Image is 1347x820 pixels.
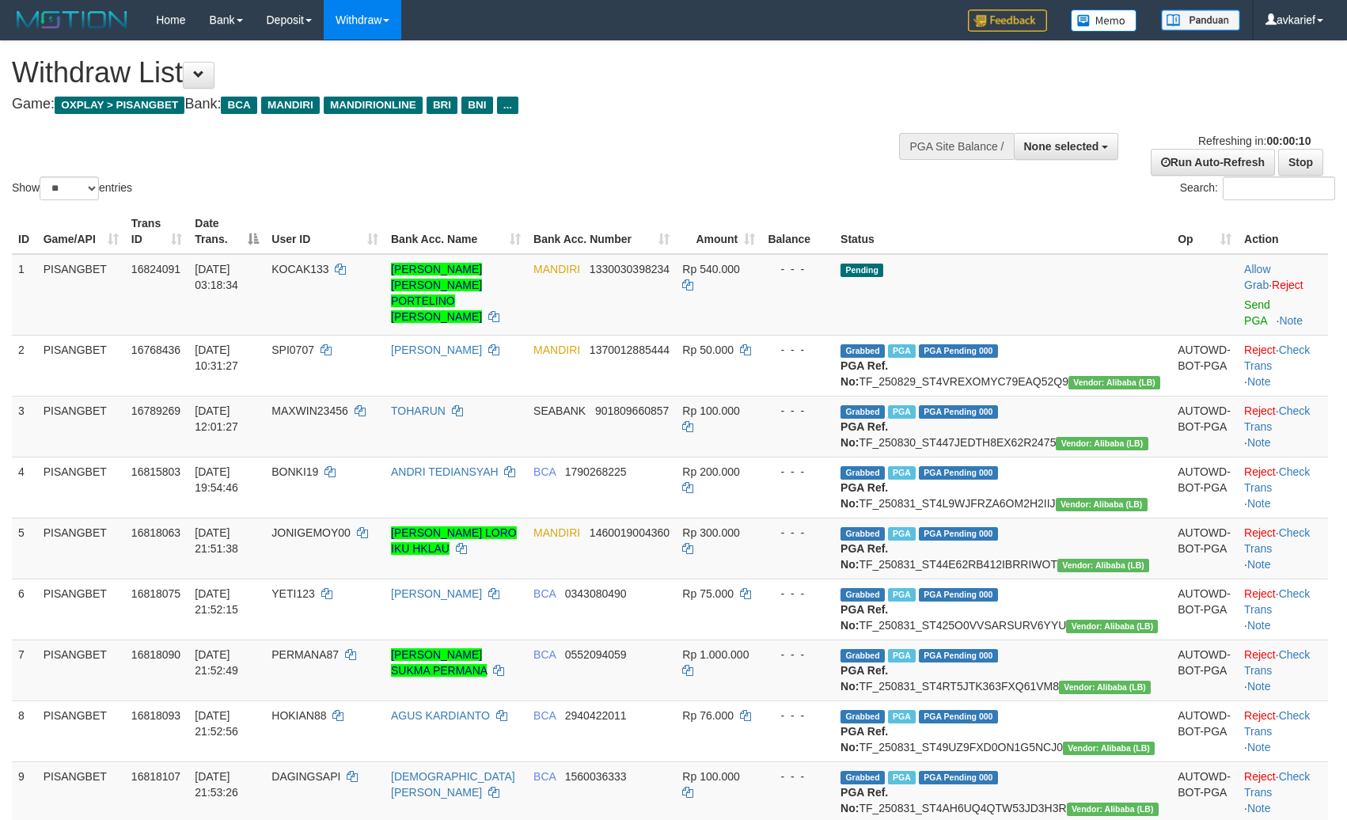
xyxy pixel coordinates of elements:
span: Grabbed [840,405,885,419]
span: Copy 1370012885444 to clipboard [590,344,670,356]
td: PISANGBET [37,640,125,700]
span: MANDIRI [533,344,580,356]
a: Reject [1272,279,1303,291]
label: Search: [1180,177,1335,200]
th: ID [12,209,37,254]
th: Amount: activate to sort column ascending [676,209,761,254]
span: PGA Pending [919,710,998,723]
a: Check Trans [1244,404,1310,433]
th: Bank Acc. Number: activate to sort column ascending [527,209,676,254]
td: AUTOWD-BOT-PGA [1171,640,1238,700]
b: PGA Ref. No: [840,664,888,693]
span: BONKI19 [271,465,318,478]
span: HOKIAN88 [271,709,326,722]
a: Reject [1244,648,1276,661]
a: Note [1247,741,1271,754]
span: Grabbed [840,710,885,723]
span: Grabbed [840,649,885,662]
span: DAGINGSAPI [271,770,340,783]
span: BCA [533,709,556,722]
span: MANDIRIONLINE [324,97,423,114]
a: Note [1247,436,1271,449]
td: TF_250829_ST4VREXOMYC79EAQ52Q9 [834,335,1171,396]
a: Check Trans [1244,465,1310,494]
td: PISANGBET [37,457,125,518]
a: Reject [1244,770,1276,783]
span: Rp 300.000 [682,526,739,539]
span: [DATE] 21:53:26 [195,770,238,799]
th: Date Trans.: activate to sort column descending [188,209,265,254]
a: Note [1247,558,1271,571]
span: [DATE] 21:52:49 [195,648,238,677]
a: [PERSON_NAME] [391,344,482,356]
span: · [1244,263,1272,291]
span: 16824091 [131,263,180,275]
span: SPI0707 [271,344,314,356]
h4: Game: Bank: [12,97,882,112]
span: Grabbed [840,527,885,541]
span: 16818075 [131,587,180,600]
th: User ID: activate to sort column ascending [265,209,385,254]
span: Marked by avkarief [888,771,916,784]
div: - - - [768,586,828,602]
div: - - - [768,769,828,784]
span: Marked by avkyakub [888,344,916,358]
span: PGA Pending [919,344,998,358]
span: 16818093 [131,709,180,722]
span: Vendor URL: https://dashboard.q2checkout.com/secure [1057,559,1149,572]
td: · · [1238,518,1328,579]
td: PISANGBET [37,396,125,457]
span: Copy 0343080490 to clipboard [565,587,627,600]
span: 16768436 [131,344,180,356]
td: · · [1238,700,1328,761]
a: Send PGA [1244,298,1270,327]
span: MAXWIN23456 [271,404,347,417]
img: Feedback.jpg [968,9,1047,32]
td: TF_250831_ST4L9WJFRZA6OM2H2IIJ [834,457,1171,518]
td: · · [1238,640,1328,700]
a: [PERSON_NAME] LORO IKU HKLAU [391,526,517,555]
td: 4 [12,457,37,518]
a: Note [1247,375,1271,388]
span: [DATE] 21:52:56 [195,709,238,738]
span: Rp 76.000 [682,709,734,722]
span: KOCAK133 [271,263,328,275]
span: BCA [533,648,556,661]
strong: 00:00:10 [1266,135,1311,147]
span: Grabbed [840,771,885,784]
td: TF_250831_ST4RT5JTK363FXQ61VM8 [834,640,1171,700]
span: Refreshing in: [1198,135,1311,147]
a: TOHARUN [391,404,446,417]
a: Check Trans [1244,587,1310,616]
b: PGA Ref. No: [840,359,888,388]
span: Rp 200.000 [682,465,739,478]
b: PGA Ref. No: [840,420,888,449]
span: Vendor URL: https://dashboard.q2checkout.com/secure [1068,376,1160,389]
a: [PERSON_NAME] [PERSON_NAME] PORTELINO [PERSON_NAME] [391,263,482,323]
b: PGA Ref. No: [840,725,888,754]
b: PGA Ref. No: [840,603,888,632]
td: PISANGBET [37,700,125,761]
div: PGA Site Balance / [899,133,1013,160]
td: TF_250831_ST425O0VVSARSURV6YYU [834,579,1171,640]
div: - - - [768,342,828,358]
a: Reject [1244,709,1276,722]
td: PISANGBET [37,579,125,640]
span: YETI123 [271,587,314,600]
span: 16818063 [131,526,180,539]
td: AUTOWD-BOT-PGA [1171,335,1238,396]
td: TF_250831_ST49UZ9FXD0ON1G5NCJ0 [834,700,1171,761]
td: 7 [12,640,37,700]
span: Marked by avkarief [888,649,916,662]
td: AUTOWD-BOT-PGA [1171,700,1238,761]
span: Grabbed [840,344,885,358]
span: Rp 100.000 [682,404,739,417]
a: Note [1247,619,1271,632]
span: Vendor URL: https://dashboard.q2checkout.com/secure [1056,498,1148,511]
span: Vendor URL: https://dashboard.q2checkout.com/secure [1067,803,1159,816]
span: Copy 1790268225 to clipboard [565,465,627,478]
span: Vendor URL: https://dashboard.q2checkout.com/secure [1063,742,1155,755]
td: · · [1238,457,1328,518]
span: Marked by avksurya [888,405,916,419]
div: - - - [768,403,828,419]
